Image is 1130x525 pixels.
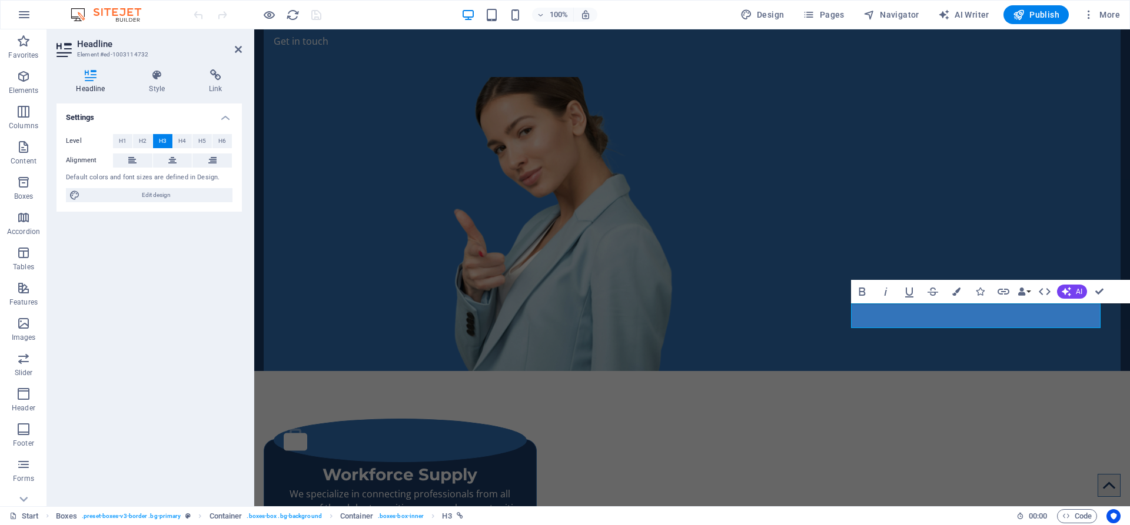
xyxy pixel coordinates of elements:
button: H6 [212,134,232,148]
button: Colors [945,280,968,303]
p: Columns [9,121,38,131]
p: Content [11,156,36,166]
span: Edit design [84,188,229,202]
img: Editor Logo [68,8,156,22]
span: Code [1062,509,1092,523]
button: reload [285,8,300,22]
h6: Session time [1016,509,1048,523]
button: 100% [532,8,574,22]
button: Confirm (Ctrl+⏎) [1088,280,1111,303]
button: Italic (Ctrl+I) [875,280,897,303]
span: 00 00 [1029,509,1047,523]
button: Publish [1003,5,1069,24]
label: Alignment [66,153,113,168]
span: . boxes-box .bg-background [247,509,321,523]
span: More [1083,9,1120,21]
span: Pages [803,9,844,21]
p: Tables [13,262,34,272]
span: H1 [119,134,127,148]
button: Click here to leave preview mode and continue editing [262,8,276,22]
button: Link [992,280,1015,303]
button: Usercentrics [1106,509,1121,523]
h4: Link [190,69,242,94]
span: . preset-boxes-v3-border .bg-primary [82,509,181,523]
button: Navigator [859,5,924,24]
h4: Style [129,69,190,94]
p: Header [12,403,35,413]
span: Click to select. Double-click to edit [210,509,242,523]
p: Accordion [7,227,40,236]
button: Edit design [66,188,232,202]
div: Default colors and font sizes are defined in Design. [66,173,232,183]
label: Level [66,134,113,148]
p: Elements [9,86,39,95]
button: HTML [1033,280,1056,303]
nav: breadcrumb [56,509,463,523]
i: On resize automatically adjust zoom level to fit chosen device. [580,9,591,20]
span: Navigator [863,9,919,21]
button: Underline (Ctrl+U) [898,280,920,303]
h4: Headline [56,69,129,94]
div: Design (Ctrl+Alt+Y) [736,5,789,24]
button: Code [1057,509,1097,523]
span: H6 [218,134,226,148]
button: Bold (Ctrl+B) [851,280,873,303]
h4: Settings [56,103,242,125]
button: H4 [173,134,192,148]
span: Design [740,9,785,21]
span: H4 [178,134,186,148]
p: Slider [15,368,33,377]
p: Footer [13,439,34,448]
span: Click to select. Double-click to edit [442,509,451,523]
span: AI Writer [938,9,989,21]
span: H5 [198,134,206,148]
button: Icons [969,280,991,303]
p: Favorites [8,51,38,60]
button: Pages [798,5,849,24]
i: Reload page [286,8,300,22]
button: AI Writer [933,5,994,24]
p: Forms [13,474,34,483]
button: H1 [113,134,132,148]
button: Data Bindings [1016,280,1032,303]
i: This element is a customizable preset [185,513,191,519]
button: H5 [192,134,212,148]
span: Click to select. Double-click to edit [56,509,77,523]
p: Boxes [14,192,34,201]
button: Strikethrough [922,280,944,303]
h3: Element #ed-1003114732 [77,49,218,60]
a: Click to cancel selection. Double-click to open Pages [9,509,39,523]
span: H2 [139,134,147,148]
span: . boxes-box-inner [378,509,424,523]
h6: 100% [550,8,569,22]
span: AI [1076,288,1082,295]
button: H3 [153,134,172,148]
span: Publish [1013,9,1059,21]
button: AI [1057,285,1087,299]
button: H2 [133,134,152,148]
span: Click to select. Double-click to edit [340,509,373,523]
span: : [1037,511,1039,520]
i: This element is linked [457,513,463,519]
p: Images [12,333,36,342]
h2: Headline [77,39,242,49]
button: Design [736,5,789,24]
p: Features [9,297,38,307]
span: H3 [159,134,167,148]
button: More [1078,5,1125,24]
